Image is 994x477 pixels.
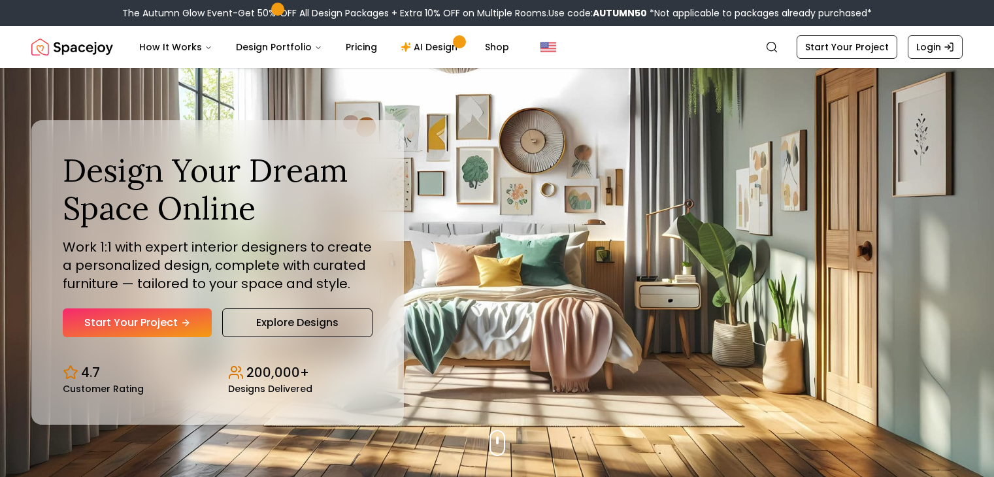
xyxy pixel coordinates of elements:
small: Designs Delivered [228,384,312,393]
button: How It Works [129,34,223,60]
nav: Main [129,34,520,60]
a: Explore Designs [222,308,373,337]
a: Start Your Project [63,308,212,337]
a: Login [908,35,963,59]
button: Design Portfolio [225,34,333,60]
b: AUTUMN50 [593,7,647,20]
img: United States [540,39,556,55]
h1: Design Your Dream Space Online [63,152,373,227]
div: The Autumn Glow Event-Get 50% OFF All Design Packages + Extra 10% OFF on Multiple Rooms. [122,7,872,20]
div: Design stats [63,353,373,393]
span: *Not applicable to packages already purchased* [647,7,872,20]
p: 200,000+ [246,363,309,382]
span: Use code: [548,7,647,20]
a: Spacejoy [31,34,113,60]
img: Spacejoy Logo [31,34,113,60]
a: Shop [474,34,520,60]
p: 4.7 [81,363,100,382]
a: AI Design [390,34,472,60]
a: Start Your Project [797,35,897,59]
p: Work 1:1 with expert interior designers to create a personalized design, complete with curated fu... [63,238,373,293]
small: Customer Rating [63,384,144,393]
nav: Global [31,26,963,68]
a: Pricing [335,34,388,60]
